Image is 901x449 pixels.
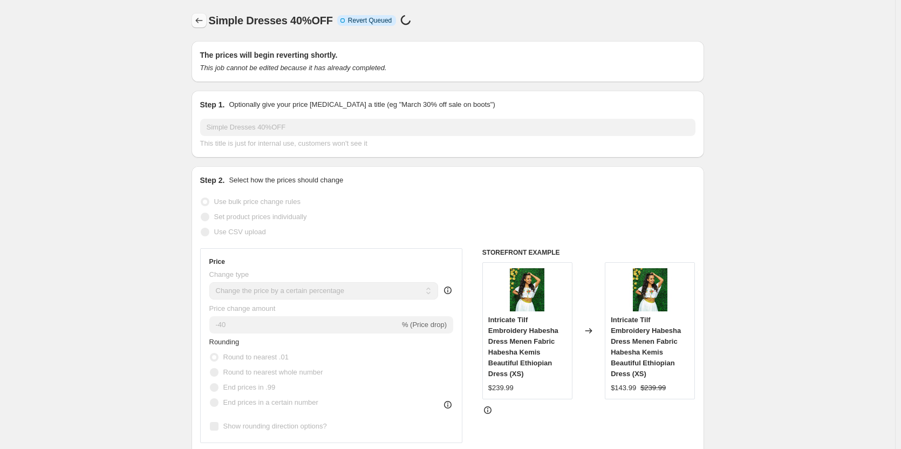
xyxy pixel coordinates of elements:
[488,316,558,378] span: Intricate Tilf Embroidery Habesha Dress Menen Fabric Habesha Kemis Beautiful Ethiopian Dress (XS)
[229,175,343,186] p: Select how the prices should change
[214,228,266,236] span: Use CSV upload
[214,198,301,206] span: Use bulk price change rules
[482,248,695,257] h6: STOREFRONT EXAMPLE
[629,268,672,311] img: il_fullxfull.5013590098_86vz-745964_80x.jpg
[214,213,307,221] span: Set product prices individually
[209,257,225,266] h3: Price
[229,99,495,110] p: Optionally give your price [MEDICAL_DATA] a title (eg "March 30% off sale on boots")
[209,15,333,26] span: Simple Dresses 40%OFF
[200,64,387,72] i: This job cannot be edited because it has already completed.
[348,16,392,25] span: Revert Queued
[192,13,207,28] button: Price change jobs
[223,422,327,430] span: Show rounding direction options?
[640,383,666,393] strike: $239.99
[200,119,695,136] input: 30% off holiday sale
[611,383,636,393] div: $143.99
[488,383,514,393] div: $239.99
[200,99,225,110] h2: Step 1.
[402,321,447,329] span: % (Price drop)
[209,304,276,312] span: Price change amount
[223,353,289,361] span: Round to nearest .01
[506,268,549,311] img: il_fullxfull.5013590098_86vz-745964_80x.jpg
[611,316,681,378] span: Intricate Tilf Embroidery Habesha Dress Menen Fabric Habesha Kemis Beautiful Ethiopian Dress (XS)
[200,50,695,60] h2: The prices will begin reverting shortly.
[223,368,323,376] span: Round to nearest whole number
[223,398,318,406] span: End prices in a certain number
[200,175,225,186] h2: Step 2.
[209,338,240,346] span: Rounding
[442,285,453,296] div: help
[200,139,367,147] span: This title is just for internal use, customers won't see it
[223,383,276,391] span: End prices in .99
[209,270,249,278] span: Change type
[209,316,400,334] input: -15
